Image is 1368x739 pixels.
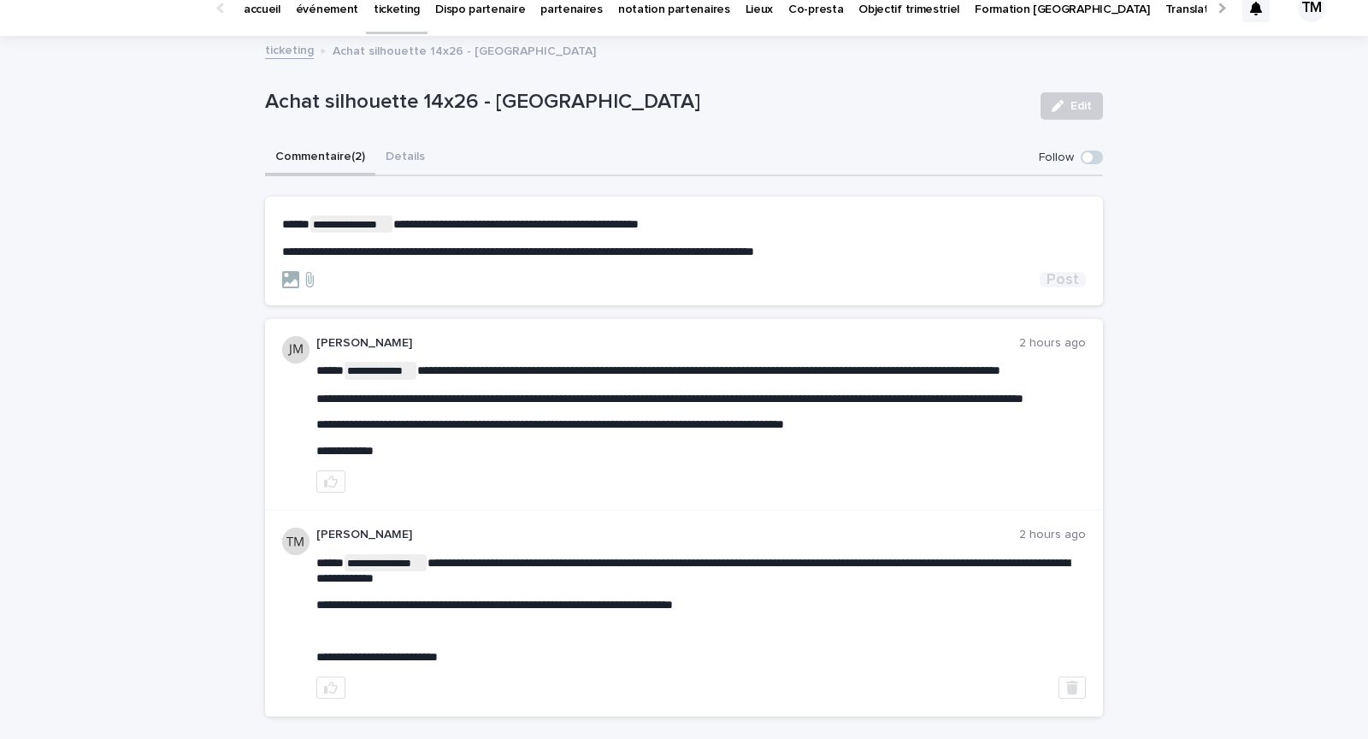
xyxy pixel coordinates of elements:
[333,40,596,59] p: Achat silhouette 14x26 - [GEOGRAPHIC_DATA]
[316,528,1019,542] p: [PERSON_NAME]
[1041,92,1103,120] button: Edit
[316,336,1019,351] p: [PERSON_NAME]
[316,470,345,493] button: like this post
[1040,272,1086,287] button: Post
[1058,677,1086,699] button: Delete post
[265,140,375,176] button: Commentaire (2)
[1047,272,1079,287] span: Post
[316,677,345,699] button: like this post
[265,90,1027,115] p: Achat silhouette 14x26 - [GEOGRAPHIC_DATA]
[1019,528,1086,542] p: 2 hours ago
[1039,151,1074,165] p: Follow
[375,140,435,176] button: Details
[1019,336,1086,351] p: 2 hours ago
[265,39,314,59] a: ticketing
[1070,100,1092,112] span: Edit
